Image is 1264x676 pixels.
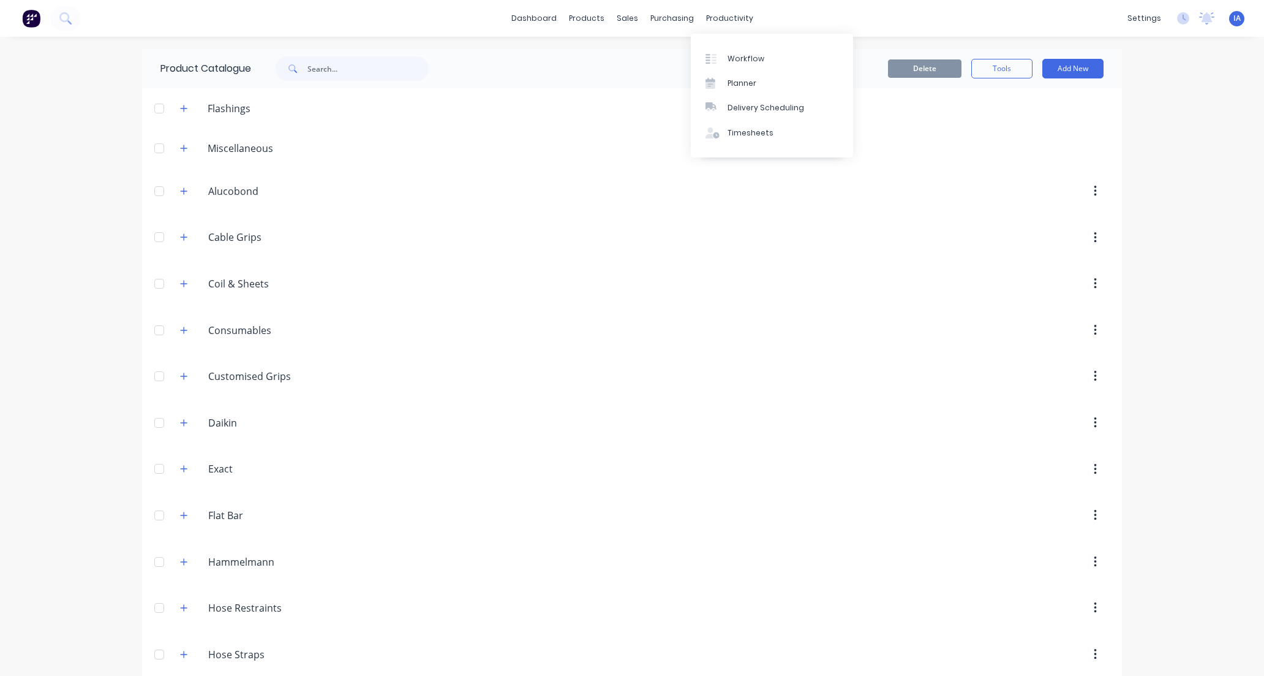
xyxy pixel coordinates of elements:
[691,96,853,120] a: Delivery Scheduling
[208,508,353,523] input: Enter category name
[208,416,353,430] input: Enter category name
[22,9,40,28] img: Factory
[691,46,853,70] a: Workflow
[142,49,251,88] div: Product Catalogue
[208,369,353,384] input: Enter category name
[700,9,759,28] div: productivity
[728,127,773,139] div: Timesheets
[563,9,611,28] div: products
[505,9,563,28] a: dashboard
[691,121,853,145] a: Timesheets
[208,601,353,615] input: Enter category name
[208,230,353,245] input: Enter category name
[728,102,804,113] div: Delivery Scheduling
[728,78,756,89] div: Planner
[198,101,260,116] div: Flashings
[728,53,764,64] div: Workflow
[208,323,353,338] input: Enter category name
[611,9,644,28] div: sales
[1121,9,1167,28] div: settings
[1233,13,1241,24] span: IA
[644,9,700,28] div: purchasing
[1042,59,1104,78] button: Add New
[208,555,353,569] input: Enter category name
[307,56,429,81] input: Search...
[208,461,353,476] input: Enter category name
[208,276,353,291] input: Enter category name
[208,184,353,199] input: Enter category name
[971,59,1033,78] button: Tools
[691,71,853,96] a: Planner
[208,647,353,662] input: Enter category name
[198,141,283,156] div: Miscellaneous
[888,59,961,78] button: Delete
